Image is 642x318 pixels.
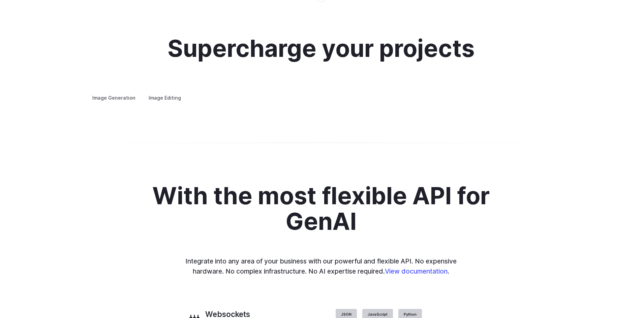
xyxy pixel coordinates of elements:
label: Image Editing [143,92,187,104]
label: Image Generation [87,92,141,104]
h2: With the most flexible API for GenAI [133,183,509,235]
a: View documentation [385,267,448,275]
p: Integrate into any area of your business with our powerful and flexible API. No expensive hardwar... [181,256,461,277]
h2: Supercharge your projects [167,36,475,62]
